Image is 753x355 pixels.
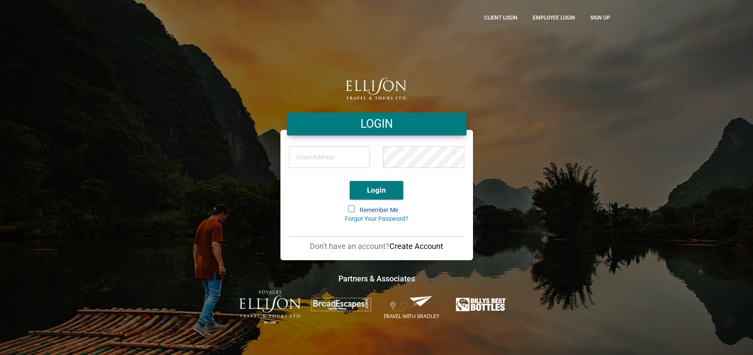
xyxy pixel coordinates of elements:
[239,290,302,324] img: ET-Voyages-text-colour-Logo-with-est.png
[349,206,405,215] label: Remember Me
[345,215,409,222] a: Forgot Your Password?
[526,6,582,29] a: Employee Login
[451,295,514,314] img: Billys-Best-Bottles.png
[346,78,407,100] img: logo.png
[381,295,443,319] img: Travel-With-Bradley.png
[293,116,460,132] h4: LOGIN
[350,181,403,200] button: Login
[389,242,443,251] a: Create Account
[310,297,372,312] img: broadescapes.png
[289,146,370,168] input: Email Address
[584,6,617,29] a: Sign up
[136,273,617,284] h4: Partners & Associates
[289,241,464,252] p: Don't have an account?
[478,6,524,29] a: CLient Login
